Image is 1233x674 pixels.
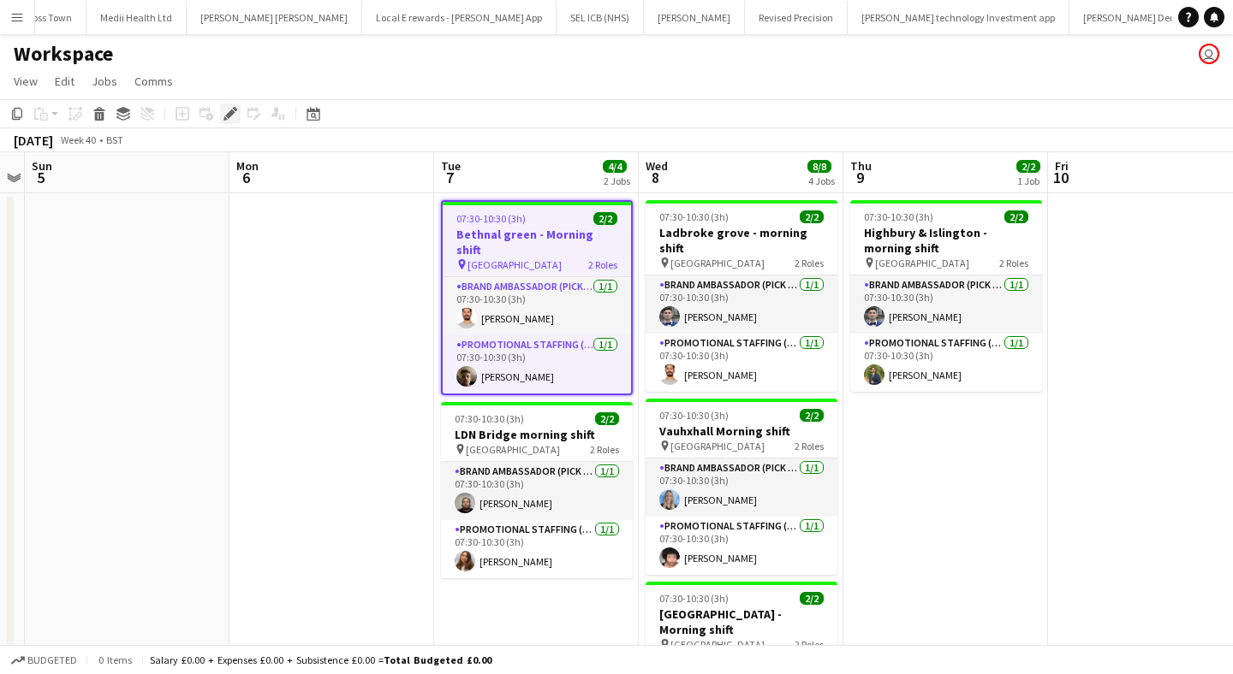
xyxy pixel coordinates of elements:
a: View [7,70,45,92]
h3: Bethnal green - Morning shift [443,227,631,257]
span: 2/2 [1016,160,1040,173]
app-user-avatar: Nina Mackay [1199,44,1219,64]
span: 07:30-10:30 (3h) [864,210,933,223]
h1: Workspace [14,41,113,67]
app-card-role: Brand Ambassador (Pick up)1/107:30-10:30 (3h)[PERSON_NAME] [443,277,631,335]
span: 2/2 [800,592,824,605]
a: Comms [128,70,180,92]
app-card-role: Brand Ambassador (Pick up)1/107:30-10:30 (3h)[PERSON_NAME] [646,458,837,517]
div: 4 Jobs [808,174,835,187]
span: 2/2 [800,409,824,422]
span: 4/4 [603,160,627,173]
button: Budgeted [9,651,80,670]
span: Fri [1055,158,1069,174]
span: Jobs [92,74,117,89]
button: [PERSON_NAME] Dental Clinic [1069,1,1229,34]
app-card-role: Brand Ambassador (Pick up)1/107:30-10:30 (3h)[PERSON_NAME] [646,275,837,334]
button: Medii Health Ltd [86,1,187,34]
button: Revised Precision [745,1,848,34]
h3: Vauhxhall Morning shift [646,423,837,439]
span: 5 [29,168,52,187]
span: 07:30-10:30 (3h) [456,212,526,225]
span: 10 [1052,168,1069,187]
span: Tue [441,158,461,174]
app-card-role: Promotional Staffing (Brand Ambassadors)1/107:30-10:30 (3h)[PERSON_NAME] [646,517,837,575]
span: Comms [134,74,173,89]
button: [PERSON_NAME] [PERSON_NAME] [187,1,362,34]
span: [GEOGRAPHIC_DATA] [875,257,969,269]
span: 9 [848,168,872,187]
app-card-role: Promotional Staffing (Brand Ambassadors)1/107:30-10:30 (3h)[PERSON_NAME] [646,334,837,392]
h3: [GEOGRAPHIC_DATA] - Morning shift [646,606,837,637]
span: [GEOGRAPHIC_DATA] [670,638,765,651]
app-card-role: Brand Ambassador (Pick up)1/107:30-10:30 (3h)[PERSON_NAME] [441,462,633,520]
h3: Highbury & Islington - morning shift [850,225,1042,256]
div: 1 Job [1017,174,1039,187]
span: 6 [234,168,259,187]
button: Cross Town [9,1,86,34]
span: [GEOGRAPHIC_DATA] [466,443,560,456]
span: 2/2 [800,210,824,223]
span: 07:30-10:30 (3h) [659,409,729,422]
span: 0 items [94,653,135,666]
span: Thu [850,158,872,174]
app-job-card: 07:30-10:30 (3h)2/2Bethnal green - Morning shift [GEOGRAPHIC_DATA]2 RolesBrand Ambassador (Pick u... [441,200,633,395]
a: Jobs [85,70,124,92]
span: 2 Roles [588,258,617,271]
span: Wed [646,158,668,174]
span: 2/2 [595,412,619,425]
button: [PERSON_NAME] [644,1,745,34]
app-card-role: Brand Ambassador (Pick up)1/107:30-10:30 (3h)[PERSON_NAME] [850,275,1042,334]
span: 07:30-10:30 (3h) [659,210,729,223]
app-card-role: Promotional Staffing (Brand Ambassadors)1/107:30-10:30 (3h)[PERSON_NAME] [850,334,1042,392]
app-job-card: 07:30-10:30 (3h)2/2Ladbroke grove - morning shift [GEOGRAPHIC_DATA]2 RolesBrand Ambassador (Pick ... [646,200,837,392]
span: 07:30-10:30 (3h) [659,592,729,605]
div: Salary £0.00 + Expenses £0.00 + Subsistence £0.00 = [150,653,491,666]
span: Sun [32,158,52,174]
span: 2 Roles [590,443,619,456]
h3: LDN Bridge morning shift [441,427,633,442]
app-job-card: 07:30-10:30 (3h)2/2Vauhxhall Morning shift [GEOGRAPHIC_DATA]2 RolesBrand Ambassador (Pick up)1/10... [646,399,837,575]
a: Edit [48,70,81,92]
span: Budgeted [27,654,77,666]
span: 7 [438,168,461,187]
app-job-card: 07:30-10:30 (3h)2/2LDN Bridge morning shift [GEOGRAPHIC_DATA]2 RolesBrand Ambassador (Pick up)1/1... [441,402,633,578]
app-job-card: 07:30-10:30 (3h)2/2Highbury & Islington - morning shift [GEOGRAPHIC_DATA]2 RolesBrand Ambassador ... [850,200,1042,392]
div: [DATE] [14,132,53,149]
app-card-role: Promotional Staffing (Brand Ambassadors)1/107:30-10:30 (3h)[PERSON_NAME] [441,520,633,578]
span: Week 40 [57,133,99,146]
button: Local E rewards - [PERSON_NAME] App [362,1,557,34]
span: 8/8 [807,160,831,173]
span: 2 Roles [999,257,1028,269]
span: [GEOGRAPHIC_DATA] [670,257,765,269]
span: 2/2 [1004,210,1028,223]
span: [GEOGRAPHIC_DATA] [468,258,562,271]
span: 2/2 [593,212,617,225]
span: 8 [643,168,668,187]
span: 07:30-10:30 (3h) [455,412,524,425]
span: Edit [55,74,74,89]
span: Total Budgeted £0.00 [384,653,491,666]
span: 2 Roles [795,638,824,651]
h3: Ladbroke grove - morning shift [646,225,837,256]
div: BST [106,133,123,146]
span: 2 Roles [795,440,824,452]
span: 2 Roles [795,257,824,269]
app-card-role: Promotional Staffing (Brand Ambassadors)1/107:30-10:30 (3h)[PERSON_NAME] [443,335,631,393]
button: SEL ICB (NHS) [557,1,644,34]
span: Mon [236,158,259,174]
span: View [14,74,38,89]
span: [GEOGRAPHIC_DATA] [670,440,765,452]
div: 2 Jobs [604,174,630,187]
button: [PERSON_NAME] technology Investment app [848,1,1069,34]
